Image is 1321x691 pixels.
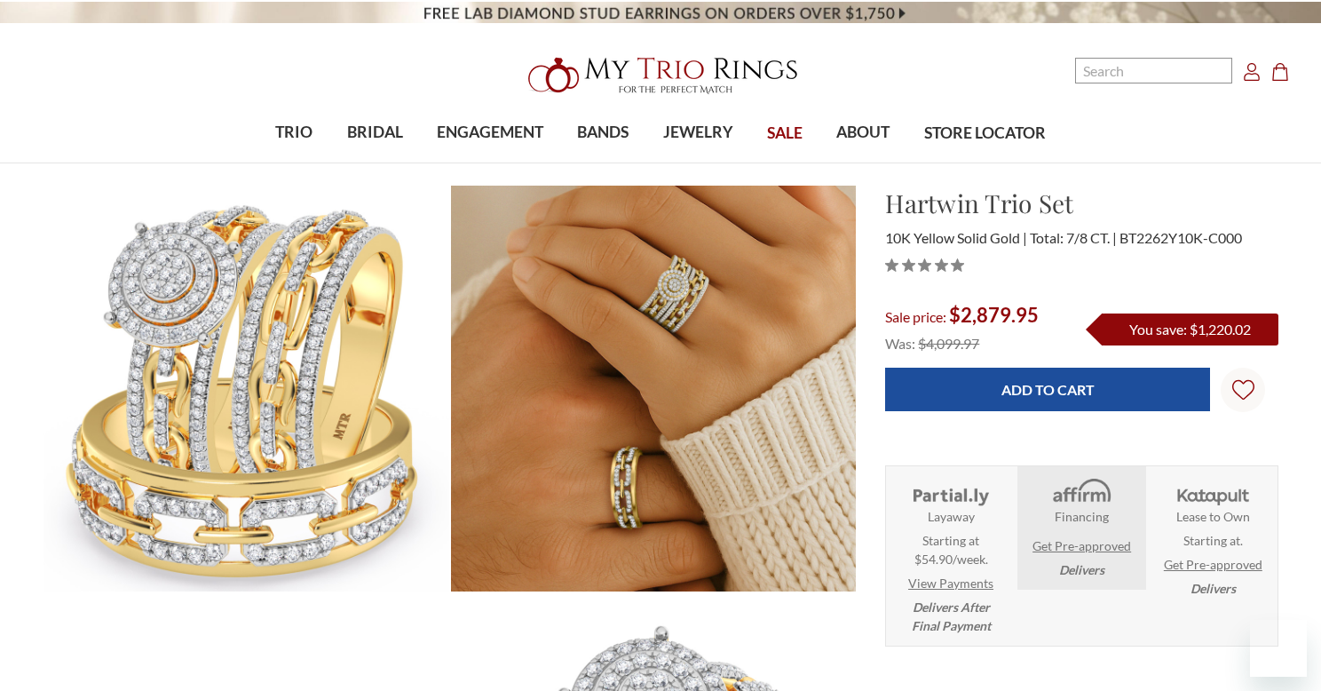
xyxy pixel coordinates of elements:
[1059,560,1104,579] em: Delivers
[1075,58,1232,83] input: Search and use arrows or TAB to navigate results
[836,121,890,144] span: ABOUT
[854,162,872,163] button: submenu toggle
[577,121,629,144] span: BANDS
[1250,620,1307,677] iframe: Button to launch messaging window
[1164,555,1262,574] a: Get Pre-approved
[885,229,1027,246] span: 10K Yellow Solid Gold
[420,104,560,162] a: ENGAGEMENT
[258,104,329,162] a: TRIO
[928,507,975,526] strong: Layaway
[1176,507,1250,526] strong: Lease to Own
[914,531,988,568] span: Starting at $54.90/week.
[949,303,1039,327] span: $2,879.95
[1183,531,1243,550] span: Starting at .
[347,121,403,144] span: BRIDAL
[594,162,612,163] button: submenu toggle
[44,186,449,592] img: Photo of Hartwin 7/8 ct tw. Lab Grown Diamond Round Cluster Trio Set 10K Yellow Gold [BT2262Y-C000]
[907,105,1063,163] a: STORE LOCATOR
[518,47,803,104] img: My Trio Rings
[750,105,819,163] a: SALE
[1172,477,1254,507] img: Katapult
[1243,63,1261,81] svg: Account
[1032,536,1131,555] a: Get Pre-approved
[1243,60,1261,82] a: Account
[918,335,979,352] span: $4,099.97
[767,122,803,145] span: SALE
[885,335,915,352] span: Was:
[663,121,733,144] span: JEWELRY
[366,162,384,163] button: submenu toggle
[646,104,750,162] a: JEWELRY
[885,185,1278,222] h1: Hartwin Trio Set
[909,477,992,507] img: Layaway
[885,368,1210,411] input: Add to Cart
[437,121,543,144] span: ENGAGEMENT
[1129,321,1251,338] span: You save: $1,220.02
[384,47,938,104] a: My Trio Rings
[329,104,419,162] a: BRIDAL
[1221,368,1265,412] a: Wish Lists
[275,121,312,144] span: TRIO
[885,308,946,325] span: Sale price:
[1271,63,1289,81] svg: cart.cart_preview
[560,104,645,162] a: BANDS
[1030,229,1117,246] span: Total: 7/8 CT.
[1055,507,1109,526] strong: Financing
[819,104,906,162] a: ABOUT
[1271,60,1300,82] a: Cart with 0 items
[451,186,857,592] img: Photo of Hartwin 7/8 ct tw. Lab Grown Diamond Round Cluster Trio Set 10K Yellow Gold [BT2262Y-C000]
[1040,477,1123,507] img: Affirm
[1119,229,1242,246] span: BT2262Y10K-C000
[908,574,993,592] a: View Payments
[1149,466,1277,608] li: Katapult
[689,162,707,163] button: submenu toggle
[1190,579,1236,598] em: Delivers
[1017,466,1146,590] li: Affirm
[912,598,991,635] em: Delivers After Final Payment
[285,162,303,163] button: submenu toggle
[481,162,499,163] button: submenu toggle
[1232,323,1254,457] svg: Wish Lists
[886,466,1015,646] li: Layaway
[924,122,1046,145] span: STORE LOCATOR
